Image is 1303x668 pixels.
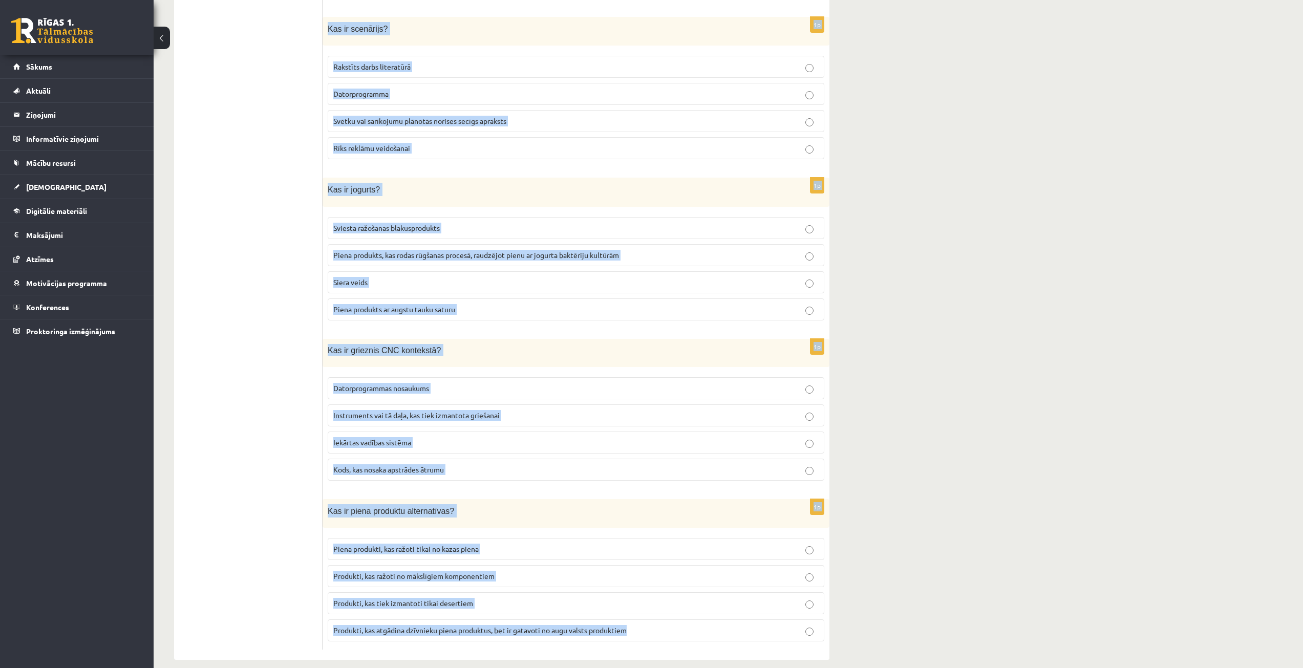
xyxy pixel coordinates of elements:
a: Maksājumi [13,223,141,247]
span: Produkti, kas ražoti no mākslīgiem komponentiem [333,571,495,580]
span: Iekārtas vadības sistēma [333,438,411,447]
p: 1p [810,338,824,355]
p: 1p [810,16,824,33]
span: Atzīmes [26,254,54,264]
a: Digitālie materiāli [13,199,141,223]
span: Kods, kas nosaka apstrādes ātrumu [333,465,444,474]
span: Proktoringa izmēģinājums [26,327,115,336]
span: Datorprogramma [333,89,389,98]
span: Kas ir jogurts? [328,185,380,194]
a: Aktuāli [13,79,141,102]
input: Datorprogramma [805,91,814,99]
a: Atzīmes [13,247,141,271]
span: Produkti, kas atgādina dzīvnieku piena produktus, bet ir gatavoti no augu valsts produktiem [333,626,627,635]
span: Motivācijas programma [26,278,107,288]
a: Informatīvie ziņojumi [13,127,141,150]
span: Rakstīts darbs literatūrā [333,62,411,71]
span: Kas ir scenārijs? [328,25,388,33]
input: Piena produkts, kas rodas rūgšanas procesā, raudzējot pienu ar jogurta baktēriju kultūrām [805,252,814,261]
a: Konferences [13,295,141,319]
a: Ziņojumi [13,103,141,126]
span: Instruments vai tā daļa, kas tiek izmantota griešanai [333,411,500,420]
legend: Informatīvie ziņojumi [26,127,141,150]
span: Datorprogrammas nosaukums [333,383,429,393]
input: Produkti, kas ražoti no mākslīgiem komponentiem [805,573,814,581]
p: 1p [810,499,824,515]
input: Piena produkti, kas ražoti tikai no kazas piena [805,546,814,554]
input: Sviesta ražošanas blakusprodukts [805,225,814,233]
span: Piena produkts, kas rodas rūgšanas procesā, raudzējot pienu ar jogurta baktēriju kultūrām [333,250,619,260]
input: Iekārtas vadības sistēma [805,440,814,448]
span: Digitālie materiāli [26,206,87,216]
span: Konferences [26,303,69,312]
span: Svētku vai sarīkojumu plānotās norises secīgs apraksts [333,116,506,125]
input: Produkti, kas tiek izmantoti tikai desertiem [805,600,814,609]
legend: Maksājumi [26,223,141,247]
a: [DEMOGRAPHIC_DATA] [13,175,141,199]
span: Siera veids [333,277,368,287]
p: 1p [810,177,824,193]
input: Rakstīts darbs literatūrā [805,64,814,72]
a: Sākums [13,55,141,78]
span: Sākums [26,62,52,71]
a: Mācību resursi [13,151,141,175]
span: Sviesta ražošanas blakusprodukts [333,223,440,232]
span: Kas ir grieznis CNC kontekstā? [328,346,441,355]
span: Piena produkts ar augstu tauku saturu [333,305,455,314]
span: Kas ir piena produktu alternatīvas? [328,507,454,515]
input: Siera veids [805,279,814,288]
input: Piena produkts ar augstu tauku saturu [805,307,814,315]
span: Piena produkti, kas ražoti tikai no kazas piena [333,544,479,553]
legend: Ziņojumi [26,103,141,126]
span: Rīks reklāmu veidošanai [333,143,410,153]
input: Svētku vai sarīkojumu plānotās norises secīgs apraksts [805,118,814,126]
a: Proktoringa izmēģinājums [13,319,141,343]
a: Motivācijas programma [13,271,141,295]
input: Kods, kas nosaka apstrādes ātrumu [805,467,814,475]
span: Mācību resursi [26,158,76,167]
span: Aktuāli [26,86,51,95]
span: [DEMOGRAPHIC_DATA] [26,182,106,191]
input: Datorprogrammas nosaukums [805,385,814,394]
span: Produkti, kas tiek izmantoti tikai desertiem [333,598,473,608]
a: Rīgas 1. Tālmācības vidusskola [11,18,93,44]
input: Rīks reklāmu veidošanai [805,145,814,154]
input: Produkti, kas atgādina dzīvnieku piena produktus, bet ir gatavoti no augu valsts produktiem [805,628,814,636]
input: Instruments vai tā daļa, kas tiek izmantota griešanai [805,413,814,421]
